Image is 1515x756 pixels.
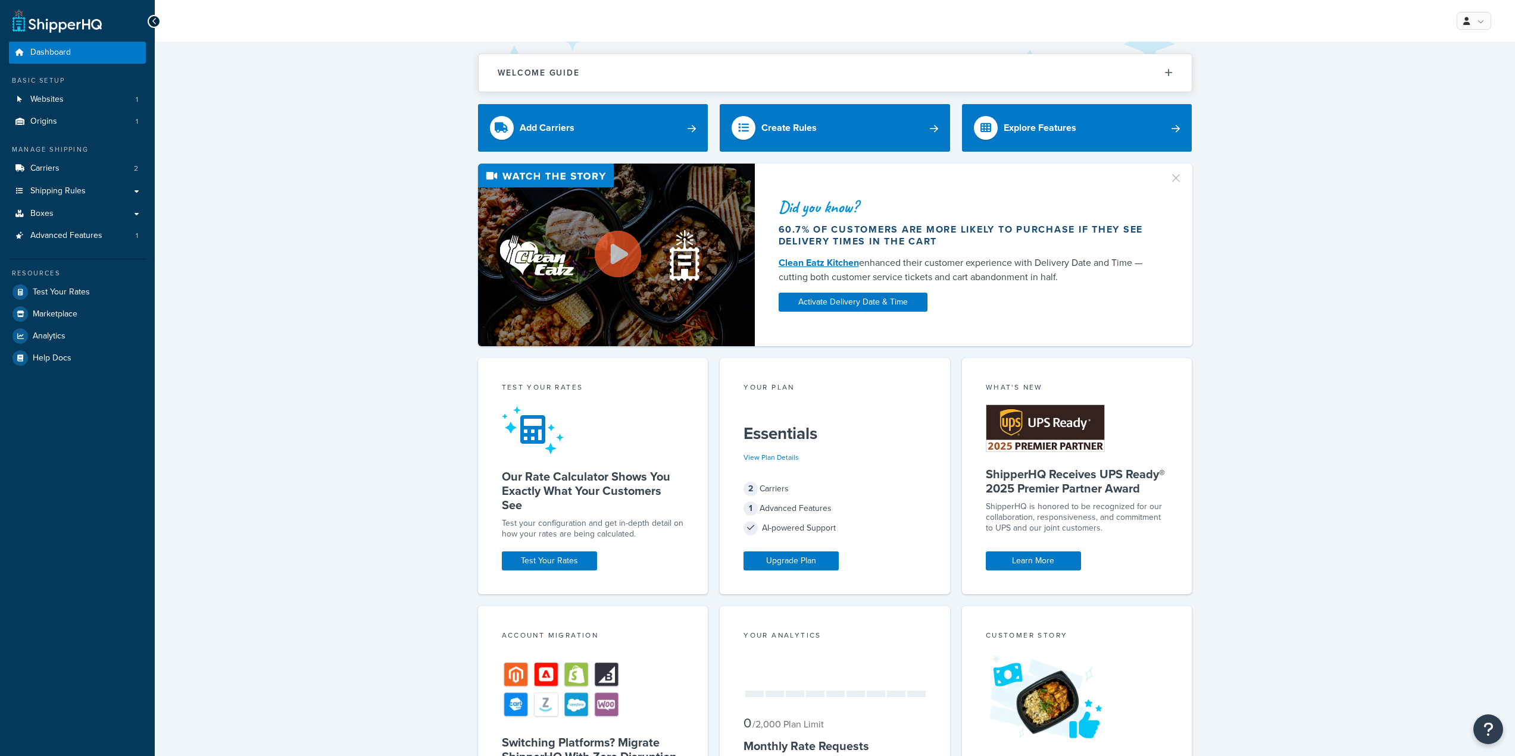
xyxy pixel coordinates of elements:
[744,482,758,496] span: 2
[136,95,138,105] span: 1
[720,104,950,152] a: Create Rules
[744,630,926,644] div: Your Analytics
[986,501,1169,534] p: ShipperHQ is honored to be recognized for our collaboration, responsiveness, and commitment to UP...
[962,104,1192,152] a: Explore Features
[9,76,146,86] div: Basic Setup
[33,287,90,297] span: Test Your Rates
[986,382,1169,396] div: What's New
[9,158,146,180] li: Carriers
[33,331,65,341] span: Analytics
[1473,714,1503,744] button: Open Resource Center
[9,325,146,347] a: Analytics
[9,303,146,325] a: Marketplace
[744,424,926,443] h5: Essentials
[9,111,146,133] li: Origins
[9,180,146,202] a: Shipping Rules
[30,209,54,219] span: Boxes
[498,68,580,77] h2: Welcome Guide
[9,347,146,369] a: Help Docs
[744,713,751,733] span: 0
[779,224,1155,247] div: 60.7% of customers are more likely to purchase if they see delivery times in the cart
[779,293,927,312] a: Activate Delivery Date & Time
[9,281,146,303] a: Test Your Rates
[9,158,146,180] a: Carriers2
[744,481,926,497] div: Carriers
[744,501,758,516] span: 1
[502,518,685,539] div: Test your configuration and get in-depth detail on how your rates are being calculated.
[744,739,926,753] h5: Monthly Rate Requests
[744,452,799,463] a: View Plan Details
[986,630,1169,644] div: Customer Story
[9,42,146,64] a: Dashboard
[779,256,859,269] a: Clean Eatz Kitchen
[9,89,146,111] li: Websites
[30,186,86,196] span: Shipping Rules
[30,117,57,127] span: Origins
[9,203,146,225] a: Boxes
[502,469,685,512] h5: Our Rate Calculator Shows You Exactly What Your Customers See
[9,225,146,247] li: Advanced Features
[30,95,64,105] span: Websites
[30,48,71,58] span: Dashboard
[744,500,926,517] div: Advanced Features
[1004,120,1076,136] div: Explore Features
[136,117,138,127] span: 1
[30,231,102,241] span: Advanced Features
[502,382,685,396] div: Test your rates
[134,164,138,174] span: 2
[986,467,1169,495] h5: ShipperHQ Receives UPS Ready® 2025 Premier Partner Award
[33,353,71,363] span: Help Docs
[779,199,1155,215] div: Did you know?
[136,231,138,241] span: 1
[30,164,60,174] span: Carriers
[752,717,824,731] small: / 2,000 Plan Limit
[761,120,817,136] div: Create Rules
[33,309,77,319] span: Marketplace
[744,551,839,570] a: Upgrade Plan
[478,104,708,152] a: Add Carriers
[502,630,685,644] div: Account Migration
[744,520,926,537] div: AI-powered Support
[744,382,926,396] div: Your Plan
[986,551,1081,570] a: Learn More
[779,256,1155,284] div: enhanced their customer experience with Delivery Date and Time — cutting both customer service ti...
[9,111,146,133] a: Origins1
[479,54,1192,92] button: Welcome Guide
[9,268,146,278] div: Resources
[9,145,146,155] div: Manage Shipping
[9,225,146,247] a: Advanced Features1
[478,164,755,346] img: Video thumbnail
[502,551,597,570] a: Test Your Rates
[520,120,574,136] div: Add Carriers
[9,89,146,111] a: Websites1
